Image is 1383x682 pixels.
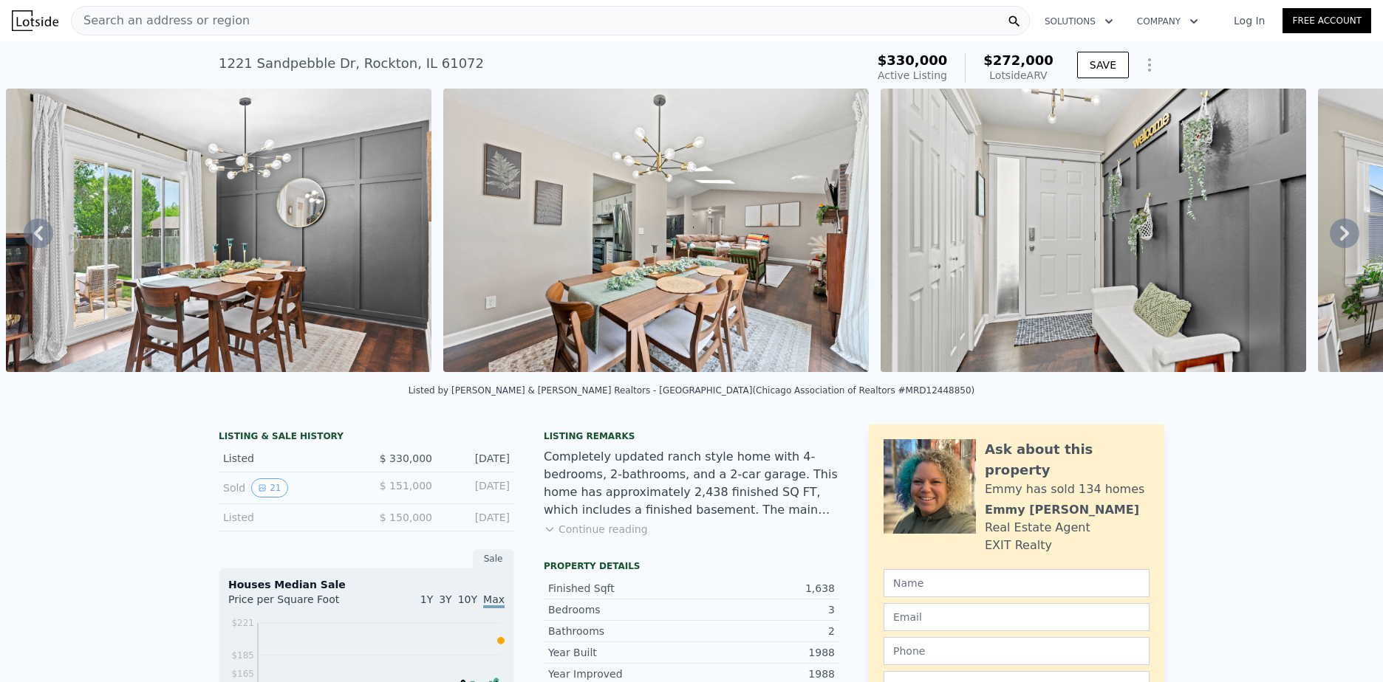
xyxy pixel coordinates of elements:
span: $330,000 [878,52,948,68]
img: Sale: 167494159 Parcel: 24970552 [443,89,869,372]
button: Show Options [1135,50,1164,80]
div: 3 [691,602,835,617]
div: Finished Sqft [548,581,691,596]
span: $ 330,000 [380,452,432,464]
div: Price per Square Foot [228,592,366,616]
div: EXIT Realty [985,537,1052,554]
button: SAVE [1077,52,1129,78]
div: Listed by [PERSON_NAME] & [PERSON_NAME] Realtors - [GEOGRAPHIC_DATA] (Chicago Association of Real... [409,385,975,396]
div: [DATE] [444,478,510,497]
div: 1,638 [691,581,835,596]
div: Listed [223,451,355,466]
div: 1221 Sandpebble Dr , Rockton , IL 61072 [219,53,484,74]
span: Active Listing [878,69,947,81]
span: $272,000 [983,52,1054,68]
div: 1988 [691,666,835,681]
img: Sale: 167494159 Parcel: 24970552 [881,89,1306,372]
input: Email [884,603,1150,631]
img: Lotside [12,10,58,31]
tspan: $185 [231,650,254,661]
div: Emmy has sold 134 homes [985,480,1144,498]
div: Property details [544,560,839,572]
span: 10Y [458,593,477,605]
tspan: $221 [231,618,254,628]
div: Completely updated ranch style home with 4-bedrooms, 2-bathrooms, and a 2-car garage. This home h... [544,448,839,519]
div: Listing remarks [544,430,839,442]
tspan: $165 [231,669,254,679]
span: Search an address or region [72,12,250,30]
div: 2 [691,624,835,638]
button: Company [1125,8,1210,35]
div: Listed [223,510,355,525]
div: Houses Median Sale [228,577,505,592]
a: Free Account [1283,8,1371,33]
div: Year Built [548,645,691,660]
span: 3Y [439,593,451,605]
div: Lotside ARV [983,68,1054,83]
div: Year Improved [548,666,691,681]
input: Name [884,569,1150,597]
button: Solutions [1033,8,1125,35]
img: Sale: 167494159 Parcel: 24970552 [6,89,431,372]
span: $ 151,000 [380,480,432,492]
div: Emmy [PERSON_NAME] [985,501,1139,519]
div: LISTING & SALE HISTORY [219,430,514,445]
button: View historical data [251,478,287,497]
div: 1988 [691,645,835,660]
div: [DATE] [444,510,510,525]
div: Bathrooms [548,624,691,638]
div: Bedrooms [548,602,691,617]
button: Continue reading [544,522,648,537]
div: Sale [473,549,514,568]
input: Phone [884,637,1150,665]
div: Ask about this property [985,439,1150,480]
div: [DATE] [444,451,510,466]
a: Log In [1216,13,1283,28]
span: Max [483,593,505,608]
span: $ 150,000 [380,512,432,523]
div: Sold [223,478,355,497]
span: 1Y [420,593,433,605]
div: Real Estate Agent [985,519,1090,537]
